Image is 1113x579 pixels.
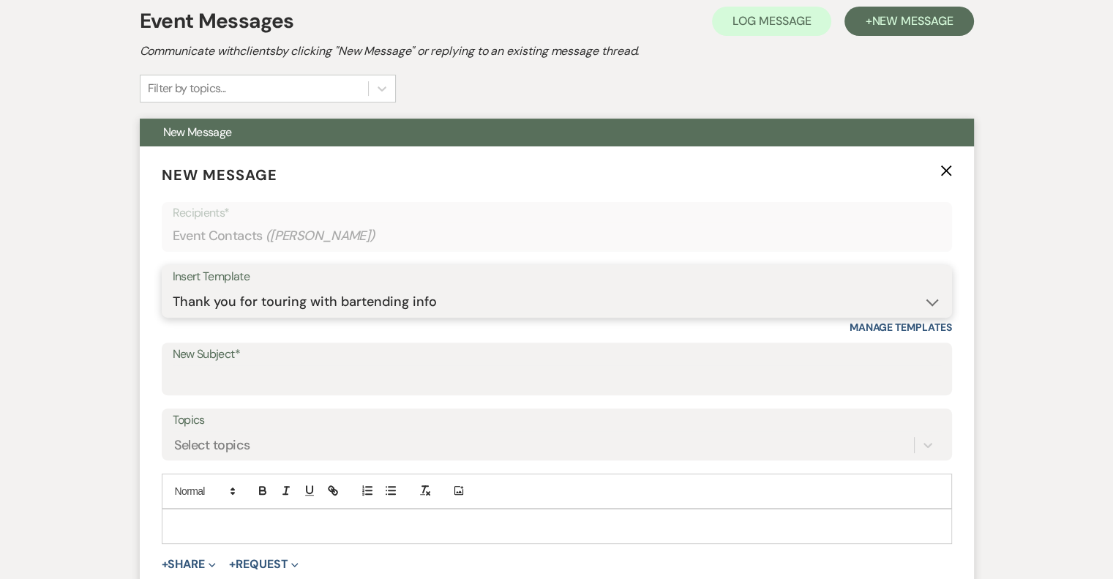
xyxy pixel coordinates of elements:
div: Select topics [174,435,250,455]
button: Request [229,559,299,570]
span: + [229,559,236,570]
span: Log Message [732,13,811,29]
a: Manage Templates [850,321,952,334]
h2: Communicate with clients by clicking "New Message" or replying to an existing message thread. [140,42,974,60]
label: New Subject* [173,344,941,365]
span: New Message [162,165,277,184]
h1: Event Messages [140,6,294,37]
span: New Message [163,124,232,140]
div: Event Contacts [173,222,941,250]
span: New Message [872,13,953,29]
span: ( [PERSON_NAME] ) [266,226,375,246]
p: Recipients* [173,203,941,223]
div: Insert Template [173,266,941,288]
button: +New Message [844,7,973,36]
div: Filter by topics... [148,80,226,97]
span: + [162,559,168,570]
label: Topics [173,410,941,431]
button: Log Message [712,7,831,36]
button: Share [162,559,217,570]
